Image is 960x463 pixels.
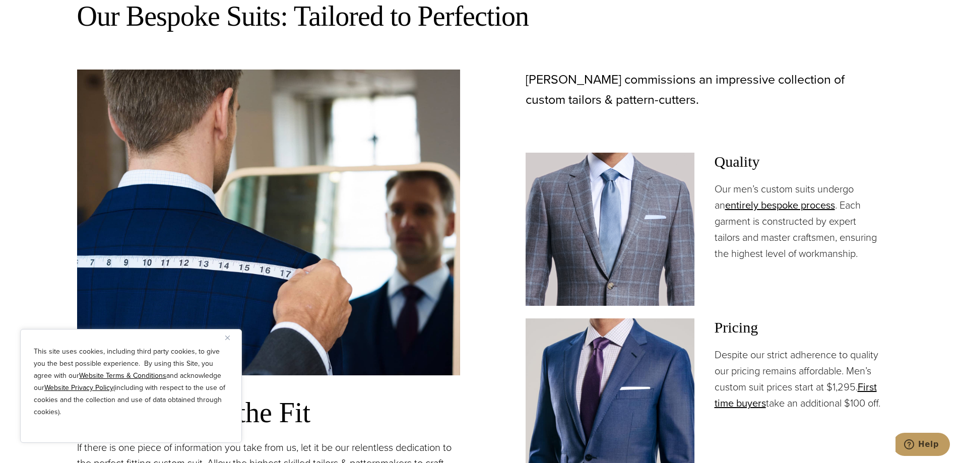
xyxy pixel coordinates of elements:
img: Bespoke tailor measuring the shoulder of client wearing a blue bespoke suit. [77,70,460,375]
p: [PERSON_NAME] commissions an impressive collection of custom tailors & pattern-cutters. [526,70,883,110]
h3: Pricing [715,318,883,337]
button: Close [225,332,237,344]
a: Website Terms & Conditions [79,370,166,381]
a: entirely bespoke process [725,197,835,213]
img: Close [225,336,230,340]
img: Client in Zegna grey windowpane bespoke suit with white shirt and light blue tie. [526,153,694,306]
p: Despite our strict adherence to quality our pricing remains affordable. Men’s custom suit prices ... [715,347,883,411]
h3: Quality [715,153,883,171]
p: Our men’s custom suits undergo an . Each garment is constructed by expert tailors and master craf... [715,181,883,261]
h3: It’s All About the Fit [77,395,460,430]
a: First time buyers [715,379,877,411]
p: This site uses cookies, including third party cookies, to give you the best possible experience. ... [34,346,228,418]
iframe: Opens a widget where you can chat to one of our agents [895,433,950,458]
a: Website Privacy Policy [44,382,113,393]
